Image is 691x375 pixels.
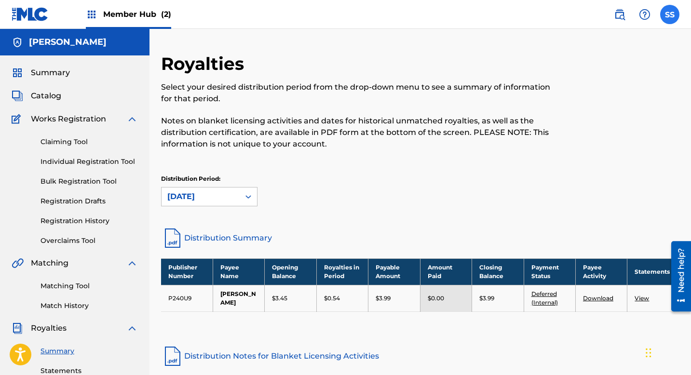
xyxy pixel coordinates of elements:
[103,9,171,20] span: Member Hub
[324,294,340,303] p: $0.54
[41,157,138,167] a: Individual Registration Tool
[213,258,264,285] th: Payee Name
[524,258,575,285] th: Payment Status
[31,67,70,79] span: Summary
[428,294,444,303] p: $0.00
[610,5,629,24] a: Public Search
[41,216,138,226] a: Registration History
[161,345,184,368] img: pdf
[664,238,691,315] iframe: Resource Center
[272,294,287,303] p: $3.45
[316,258,368,285] th: Royalties in Period
[368,258,420,285] th: Payable Amount
[167,191,234,202] div: [DATE]
[614,9,625,20] img: search
[12,67,70,79] a: SummarySummary
[12,257,24,269] img: Matching
[12,90,23,102] img: Catalog
[161,174,257,183] p: Distribution Period:
[646,338,651,367] div: Drag
[12,322,23,334] img: Royalties
[41,176,138,187] a: Bulk Registration Tool
[12,113,24,125] img: Works Registration
[161,53,249,75] h2: Royalties
[126,257,138,269] img: expand
[41,196,138,206] a: Registration Drafts
[639,9,650,20] img: help
[161,115,560,150] p: Notes on blanket licensing activities and dates for historical unmatched royalties, as well as th...
[635,295,649,302] a: View
[31,257,68,269] span: Matching
[161,227,184,250] img: distribution-summary-pdf
[41,346,138,356] a: Summary
[479,294,494,303] p: $3.99
[12,67,23,79] img: Summary
[635,5,654,24] div: Help
[265,258,316,285] th: Opening Balance
[41,137,138,147] a: Claiming Tool
[29,37,107,48] h5: SAVANNAH SANABIA
[161,227,679,250] a: Distribution Summary
[376,294,391,303] p: $3.99
[31,322,67,334] span: Royalties
[660,5,679,24] div: User Menu
[41,236,138,246] a: Overclaims Tool
[583,295,613,302] a: Download
[12,90,61,102] a: CatalogCatalog
[41,281,138,291] a: Matching Tool
[161,10,171,19] span: (2)
[531,290,558,306] a: Deferred (Internal)
[12,37,23,48] img: Accounts
[576,258,627,285] th: Payee Activity
[126,113,138,125] img: expand
[161,345,679,368] a: Distribution Notes for Blanket Licensing Activities
[643,329,691,375] iframe: Chat Widget
[126,322,138,334] img: expand
[86,9,97,20] img: Top Rightsholders
[161,285,213,311] td: P240U9
[213,285,264,311] td: [PERSON_NAME]
[161,258,213,285] th: Publisher Number
[12,7,49,21] img: MLC Logo
[31,90,61,102] span: Catalog
[31,113,106,125] span: Works Registration
[161,81,560,105] p: Select your desired distribution period from the drop-down menu to see a summary of information f...
[41,301,138,311] a: Match History
[472,258,524,285] th: Closing Balance
[627,258,679,285] th: Statements
[420,258,472,285] th: Amount Paid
